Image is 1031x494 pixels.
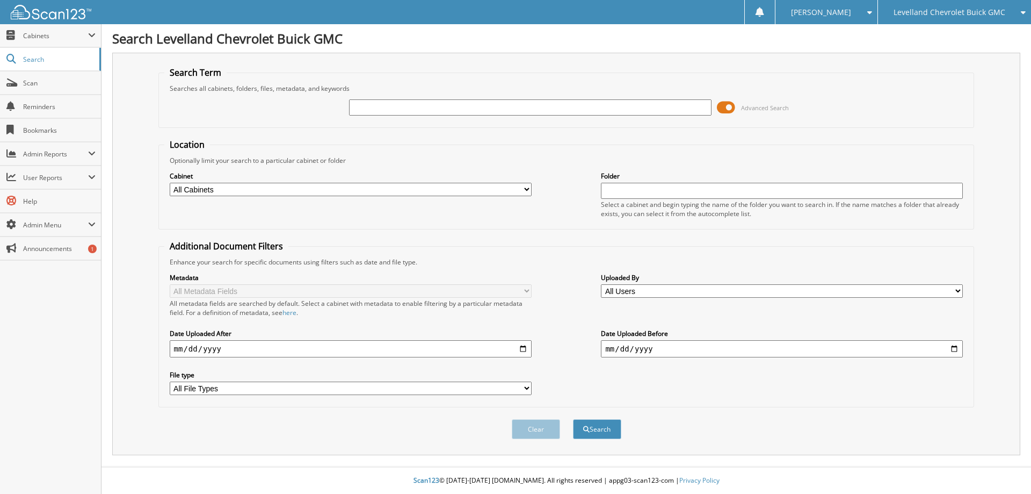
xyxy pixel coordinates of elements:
[170,370,532,380] label: File type
[741,104,789,112] span: Advanced Search
[282,308,296,317] a: here
[88,245,97,253] div: 1
[23,173,88,182] span: User Reports
[23,102,96,111] span: Reminders
[11,5,91,19] img: scan123-logo-white.svg
[23,244,96,253] span: Announcements
[977,442,1031,494] iframe: Chat Widget
[170,329,532,338] label: Date Uploaded After
[23,220,88,230] span: Admin Menu
[679,476,720,485] a: Privacy Policy
[164,84,969,93] div: Searches all cabinets, folders, files, metadata, and keywords
[170,340,532,357] input: start
[164,240,288,252] legend: Additional Document Filters
[512,419,560,439] button: Clear
[23,197,96,206] span: Help
[23,78,96,88] span: Scan
[112,30,1020,47] h1: Search Levelland Chevrolet Buick GMC
[164,257,969,267] div: Enhance your search for specific documents using filters such as date and file type.
[601,171,963,181] label: Folder
[601,329,963,338] label: Date Uploaded Before
[573,419,621,439] button: Search
[101,468,1031,494] div: © [DATE]-[DATE] [DOMAIN_NAME]. All rights reserved | appg03-scan123-com |
[413,476,439,485] span: Scan123
[23,55,94,64] span: Search
[601,200,963,218] div: Select a cabinet and begin typing the name of the folder you want to search in. If the name match...
[164,139,210,151] legend: Location
[601,340,963,357] input: end
[23,31,88,40] span: Cabinets
[164,67,227,78] legend: Search Term
[894,9,1005,16] span: Levelland Chevrolet Buick GMC
[23,149,88,159] span: Admin Reports
[170,273,532,282] label: Metadata
[170,299,532,317] div: All metadata fields are searched by default. Select a cabinet with metadata to enable filtering b...
[170,171,532,181] label: Cabinet
[601,273,963,282] label: Uploaded By
[791,9,851,16] span: [PERSON_NAME]
[164,156,969,165] div: Optionally limit your search to a particular cabinet or folder
[23,126,96,135] span: Bookmarks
